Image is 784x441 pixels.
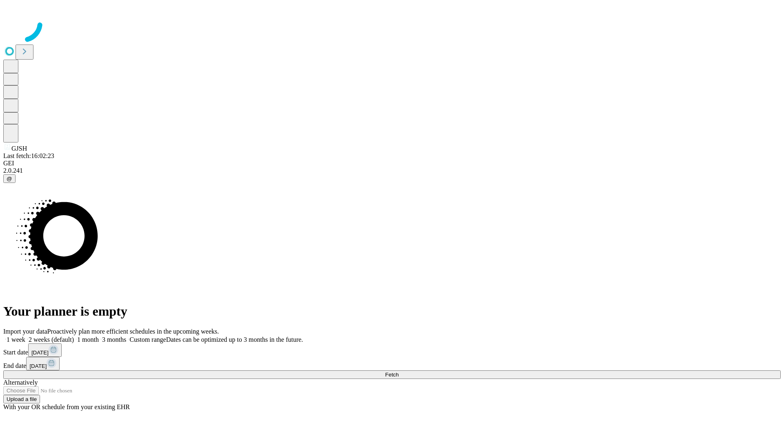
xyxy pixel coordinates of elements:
[3,304,781,319] h1: Your planner is empty
[166,336,303,343] span: Dates can be optimized up to 3 months in the future.
[31,350,49,356] span: [DATE]
[3,174,16,183] button: @
[3,379,38,386] span: Alternatively
[28,343,62,357] button: [DATE]
[7,336,25,343] span: 1 week
[3,370,781,379] button: Fetch
[29,363,47,369] span: [DATE]
[47,328,219,335] span: Proactively plan more efficient schedules in the upcoming weeks.
[3,403,130,410] span: With your OR schedule from your existing EHR
[385,372,399,378] span: Fetch
[26,357,60,370] button: [DATE]
[7,176,12,182] span: @
[29,336,74,343] span: 2 weeks (default)
[3,343,781,357] div: Start date
[3,328,47,335] span: Import your data
[3,357,781,370] div: End date
[129,336,166,343] span: Custom range
[11,145,27,152] span: GJSH
[3,160,781,167] div: GEI
[3,395,40,403] button: Upload a file
[3,167,781,174] div: 2.0.241
[102,336,126,343] span: 3 months
[77,336,99,343] span: 1 month
[3,152,54,159] span: Last fetch: 16:02:23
